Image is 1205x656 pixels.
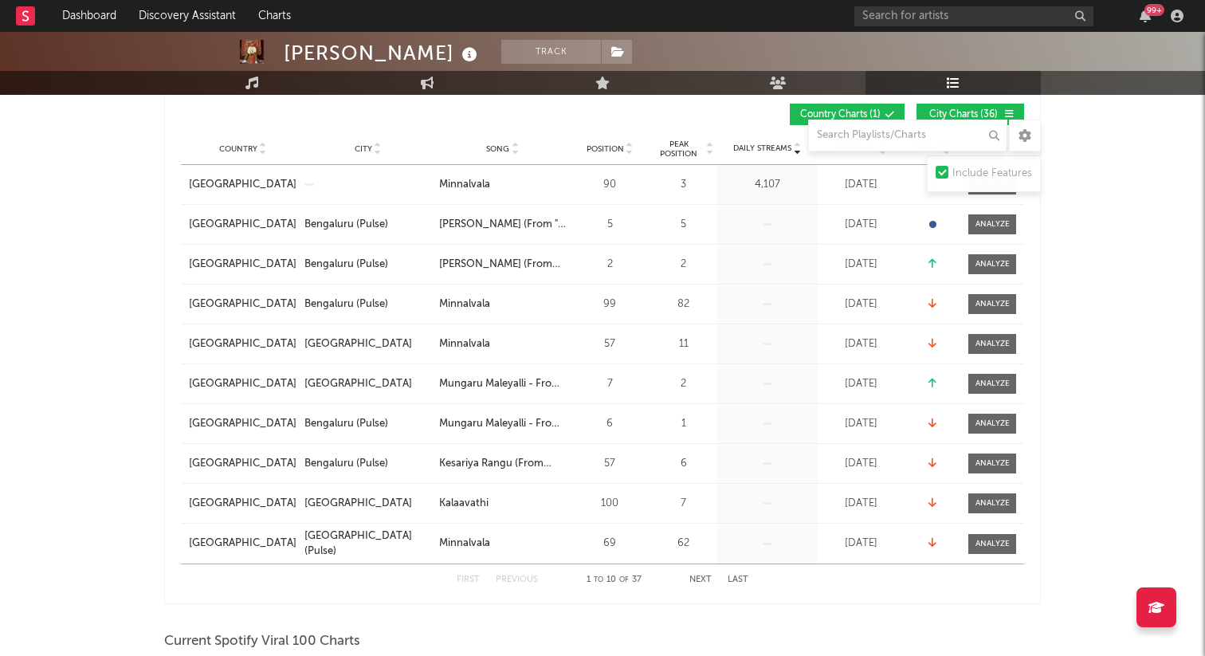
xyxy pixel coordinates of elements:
[439,496,489,512] div: Kalaavathi
[654,297,713,312] div: 82
[304,496,412,512] div: [GEOGRAPHIC_DATA]
[304,528,431,560] a: [GEOGRAPHIC_DATA] (Pulse)
[574,336,646,352] div: 57
[304,217,388,233] div: Bengaluru (Pulse)
[304,336,412,352] div: [GEOGRAPHIC_DATA]
[821,257,901,273] div: [DATE]
[854,6,1093,26] input: Search for artists
[189,297,296,312] a: [GEOGRAPHIC_DATA]
[917,104,1024,125] button: City Charts(36)
[189,536,296,552] a: [GEOGRAPHIC_DATA]
[304,297,388,312] div: Bengaluru (Pulse)
[821,416,901,432] div: [DATE]
[355,144,372,154] span: City
[439,177,566,193] a: Minnalvala
[594,576,603,583] span: to
[927,110,1000,120] span: City Charts ( 36 )
[189,336,296,352] a: [GEOGRAPHIC_DATA]
[284,40,481,66] div: [PERSON_NAME]
[619,576,629,583] span: of
[439,336,566,352] a: Minnalvala
[821,217,901,233] div: [DATE]
[654,177,713,193] div: 3
[439,217,566,233] a: [PERSON_NAME] (From "[GEOGRAPHIC_DATA]")
[304,336,431,352] a: [GEOGRAPHIC_DATA]
[304,456,388,472] div: Bengaluru (Pulse)
[164,632,360,651] span: Current Spotify Viral 100 Charts
[574,257,646,273] div: 2
[574,536,646,552] div: 69
[189,496,296,512] a: [GEOGRAPHIC_DATA]
[1140,10,1151,22] button: 99+
[654,416,713,432] div: 1
[821,456,901,472] div: [DATE]
[654,376,713,392] div: 2
[304,496,431,512] a: [GEOGRAPHIC_DATA]
[821,297,901,312] div: [DATE]
[189,376,296,392] a: [GEOGRAPHIC_DATA]
[439,416,566,432] a: Mungaru Maleyalli - From "Andondittu Kaala"
[574,297,646,312] div: 99
[654,217,713,233] div: 5
[574,456,646,472] div: 57
[501,40,601,64] button: Track
[821,496,901,512] div: [DATE]
[439,336,490,352] div: Minnalvala
[439,376,566,392] a: Mungaru Maleyalli - From "Andondittu Kaala"
[189,217,296,233] a: [GEOGRAPHIC_DATA]
[654,496,713,512] div: 7
[439,297,566,312] a: Minnalvala
[304,416,431,432] a: Bengaluru (Pulse)
[821,177,901,193] div: [DATE]
[439,257,566,273] a: [PERSON_NAME] (From "BRAT")
[439,456,566,472] a: Kesariya Rangu (From "Brahmastra (Kannada)")
[733,143,791,155] span: Daily Streams
[654,336,713,352] div: 11
[574,177,646,193] div: 90
[570,571,657,590] div: 1 10 37
[189,416,296,432] a: [GEOGRAPHIC_DATA]
[654,536,713,552] div: 62
[574,376,646,392] div: 7
[439,297,490,312] div: Minnalvala
[189,456,296,472] a: [GEOGRAPHIC_DATA]
[952,164,1032,183] div: Include Features
[304,257,388,273] div: Bengaluru (Pulse)
[189,177,296,193] a: [GEOGRAPHIC_DATA]
[821,376,901,392] div: [DATE]
[721,177,813,193] div: 4,107
[574,416,646,432] div: 6
[304,217,431,233] a: Bengaluru (Pulse)
[219,144,257,154] span: Country
[304,456,431,472] a: Bengaluru (Pulse)
[587,144,624,154] span: Position
[808,120,1007,151] input: Search Playlists/Charts
[1144,4,1164,16] div: 99 +
[304,297,431,312] a: Bengaluru (Pulse)
[457,575,480,584] button: First
[439,496,566,512] a: Kalaavathi
[654,139,704,159] span: Peak Position
[728,575,748,584] button: Last
[486,144,509,154] span: Song
[439,536,566,552] a: Minnalvala
[574,217,646,233] div: 5
[790,104,905,125] button: Country Charts(1)
[439,177,490,193] div: Minnalvala
[496,575,538,584] button: Previous
[574,496,646,512] div: 100
[189,257,296,273] a: [GEOGRAPHIC_DATA]
[821,336,901,352] div: [DATE]
[304,376,412,392] div: [GEOGRAPHIC_DATA]
[821,536,901,552] div: [DATE]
